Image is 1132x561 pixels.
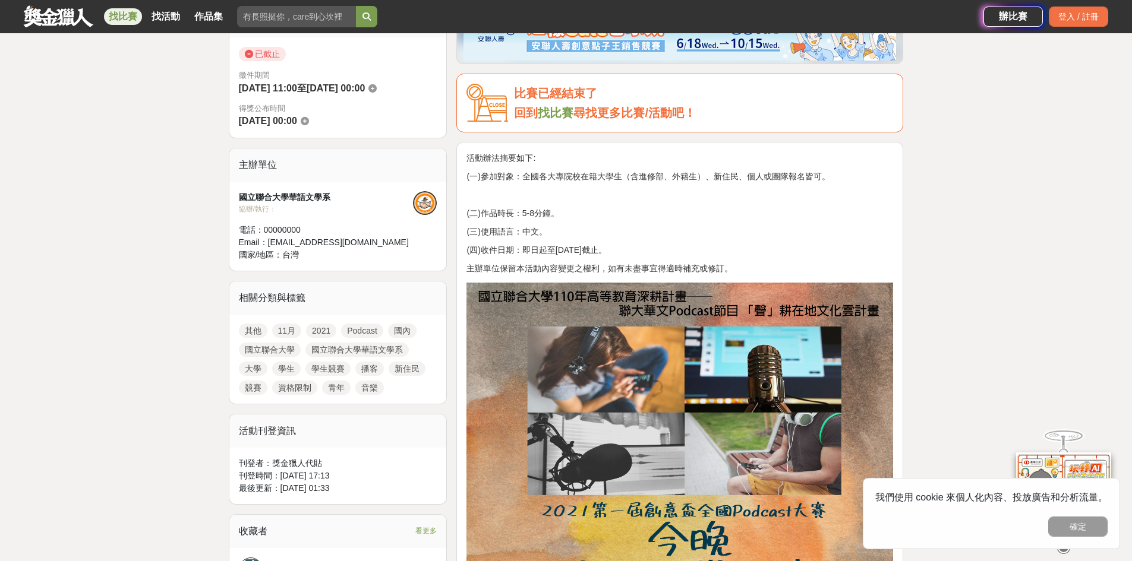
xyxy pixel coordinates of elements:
span: 徵件期間 [239,71,270,80]
span: 已截止 [239,47,286,61]
a: 資格限制 [272,381,317,395]
a: 播客 [355,362,384,376]
span: 我們使用 cookie 來個人化內容、投放廣告和分析流量。 [875,492,1108,502]
a: 競賽 [239,381,267,395]
div: 刊登者： 獎金獵人代貼 [239,457,437,470]
a: 找活動 [147,8,185,25]
p: (三)使用語言：中文。 [466,226,893,238]
a: 音樂 [355,381,384,395]
div: 國立聯合大學華語文學系 [239,191,414,204]
span: [DATE] 00:00 [239,116,297,126]
a: 大學 [239,362,267,376]
span: 至 [297,83,307,93]
span: 回到 [514,106,538,119]
a: 學生 [272,362,301,376]
p: 活動辦法摘要如下: [466,152,893,164]
a: 新住民 [389,362,425,376]
div: 協辦/執行： [239,204,414,214]
div: 活動刊登資訊 [229,414,447,448]
a: 國立聯合大學 [239,343,301,357]
img: d2146d9a-e6f6-4337-9592-8cefde37ba6b.png [1016,451,1111,530]
div: 最後更新： [DATE] 01:33 [239,482,437,495]
a: 11月 [272,324,302,338]
p: 主辦單位保留本活動內容變更之權利，如有未盡事宜得適時補充或修訂。 [466,262,893,275]
div: 登入 / 註冊 [1049,7,1108,27]
span: [DATE] 00:00 [307,83,365,93]
div: 刊登時間： [DATE] 17:13 [239,470,437,482]
a: 找比賽 [538,106,573,119]
a: 國內 [388,324,417,338]
span: 尋找更多比賽/活動吧！ [573,106,696,119]
div: Email： [EMAIL_ADDRESS][DOMAIN_NAME] [239,236,414,249]
span: 國家/地區： [239,250,283,259]
a: 其他 [239,324,267,338]
img: dcc59076-91c0-4acb-9c6b-a1d413182f46.png [463,7,896,61]
div: 電話： 00000000 [239,224,414,236]
p: (二)作品時長：5-8分鐘。 [466,207,893,220]
span: 台灣 [282,250,299,259]
input: 有長照挺你，care到心坎裡！青春出手，拍出照顧 影音徵件活動 [237,6,356,27]
div: 相關分類與標籤 [229,281,447,315]
span: 得獎公布時間 [239,103,437,115]
a: 青年 [322,381,351,395]
a: 找比賽 [104,8,142,25]
span: 收藏者 [239,526,267,536]
a: 國立聯合大學華語文學系 [305,343,409,357]
p: (四)收件日期：即日起至[DATE]截止。 [466,244,893,256]
a: 2021 [306,324,336,338]
div: 比賽已經結束了 [514,84,893,103]
a: 學生競賽 [305,362,351,376]
p: (一)參加對象：全國各大專院校在籍大學生（含進修部、外籍生）、新住民、個人或團隊報名皆可。 [466,170,893,183]
a: 辦比賽 [983,7,1043,27]
button: 確定 [1048,516,1108,537]
span: [DATE] 11:00 [239,83,297,93]
div: 主辦單位 [229,148,447,182]
a: Podcast [341,324,383,338]
a: 作品集 [190,8,228,25]
span: 看更多 [415,524,437,537]
img: Icon [466,84,508,122]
